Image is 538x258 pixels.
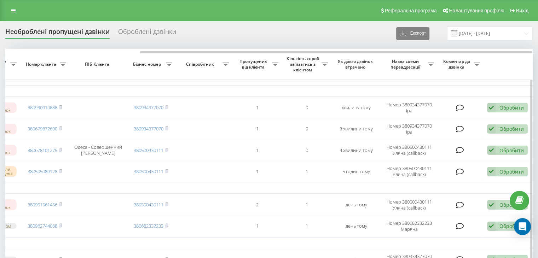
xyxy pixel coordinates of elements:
td: 4 хвилини тому [331,140,381,160]
td: 1 [282,216,331,236]
span: Коментар до дзвінка [441,59,474,70]
span: Як довго дзвінок втрачено [337,59,375,70]
div: Обробити [499,104,524,111]
td: хвилину тому [331,98,381,118]
span: Пропущених від клієнта [236,59,272,70]
td: 3 хвилини тому [331,119,381,139]
td: 5 годин тому [331,162,381,181]
td: 1 [232,216,282,236]
td: Номер 380934377070 Іра [381,119,438,139]
div: Обробити [499,223,524,229]
td: 2 [232,195,282,215]
td: 0 [282,140,331,160]
td: Одеса - Совершенний [PERSON_NAME] [70,140,126,160]
a: 380500430111 [134,168,163,175]
a: 380934377070 [134,104,163,111]
td: 1 [282,162,331,181]
td: 1 [232,162,282,181]
a: 380930910888 [28,104,57,111]
span: Кількість спроб зв'язатись з клієнтом [285,56,322,72]
div: Обробити [499,201,524,208]
td: день тому [331,216,381,236]
span: Налаштування профілю [449,8,504,13]
div: Необроблені пропущені дзвінки [5,28,110,39]
a: 380500430111 [134,147,163,153]
td: Номер 380500430111 Уляна (callback) [381,162,438,181]
span: Вихід [516,8,528,13]
td: 1 [232,119,282,139]
td: день тому [331,195,381,215]
a: 380500430111 [134,201,163,208]
a: 380951561456 [28,201,57,208]
div: Обробити [499,125,524,132]
a: 380962744068 [28,223,57,229]
td: Номер 380500430111 Уляна (callback) [381,195,438,215]
td: 1 [232,98,282,118]
a: 380505089128 [28,168,57,175]
div: Обробити [499,147,524,154]
a: 380678101275 [28,147,57,153]
span: Бізнес номер [130,61,166,67]
button: Експорт [396,27,429,40]
div: Оброблені дзвінки [118,28,176,39]
td: 1 [282,195,331,215]
div: Обробити [499,168,524,175]
span: ПІБ Клієнта [76,61,120,67]
span: Співробітник [179,61,222,67]
a: 380682332233 [134,223,163,229]
a: 380679672600 [28,125,57,132]
a: 380934377070 [134,125,163,132]
td: 1 [232,140,282,160]
td: Номер 380682332233 Маряна [381,216,438,236]
div: Open Intercom Messenger [514,218,531,235]
span: Номер клієнта [24,61,60,67]
td: 0 [282,98,331,118]
td: 0 [282,119,331,139]
td: Номер 380934377070 Іра [381,98,438,118]
span: Назва схеми переадресації [384,59,428,70]
td: Номер 380500430111 Уляна (callback) [381,140,438,160]
span: Реферальна програма [385,8,437,13]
